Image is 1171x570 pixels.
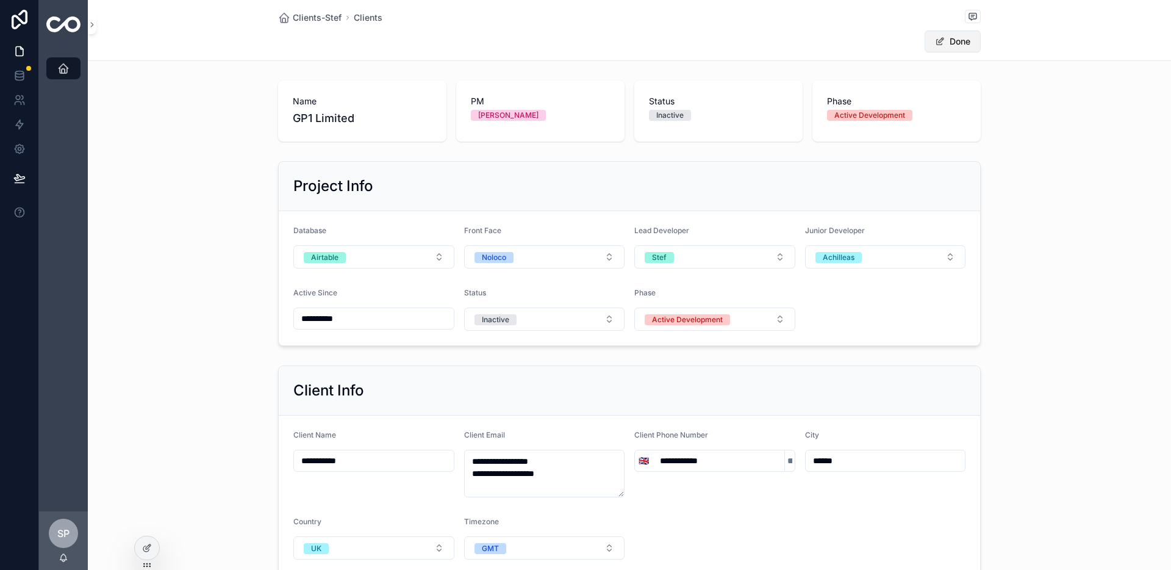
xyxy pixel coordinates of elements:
[827,95,966,107] span: Phase
[471,95,610,107] span: PM
[293,110,432,127] span: GP1 Limited
[293,95,432,107] span: Name
[482,543,499,554] div: GMT
[925,31,981,52] button: Done
[293,245,454,269] button: Select Button
[464,308,625,331] button: Select Button
[652,252,667,263] div: Stef
[634,288,656,297] span: Phase
[482,314,509,325] div: Inactive
[293,430,336,439] span: Client Name
[464,430,505,439] span: Client Email
[478,110,539,121] div: [PERSON_NAME]
[293,176,373,196] h2: Project Info
[649,95,788,107] span: Status
[634,245,795,269] button: Select Button
[634,308,795,331] button: Select Button
[464,517,499,526] span: Timezone
[805,430,819,439] span: City
[293,12,342,24] span: Clients-Stef
[634,226,689,235] span: Lead Developer
[293,288,337,297] span: Active Since
[464,288,486,297] span: Status
[645,251,674,263] button: Unselect STEF
[823,252,854,263] div: Achilleas
[46,16,81,32] img: App logo
[293,381,364,400] h2: Client Info
[293,536,454,560] button: Select Button
[293,226,326,235] span: Database
[635,450,653,472] button: Select Button
[354,12,382,24] a: Clients
[656,110,684,121] div: Inactive
[464,536,625,560] button: Select Button
[311,543,321,554] div: UK
[634,430,708,439] span: Client Phone Number
[304,251,346,263] button: Unselect AIRTABLE
[293,517,321,526] span: Country
[311,252,338,263] div: Airtable
[482,252,506,263] div: Noloco
[464,226,501,235] span: Front Face
[639,455,649,467] span: 🇬🇧
[57,526,70,541] span: SP
[474,251,514,263] button: Unselect NOLOCO
[834,110,905,121] div: Active Development
[39,49,88,95] div: scrollable content
[815,251,862,263] button: Unselect ACHILLEAS
[278,12,342,24] a: Clients-Stef
[805,245,966,269] button: Select Button
[805,226,865,235] span: Junior Developer
[652,314,723,325] div: Active Development
[464,245,625,269] button: Select Button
